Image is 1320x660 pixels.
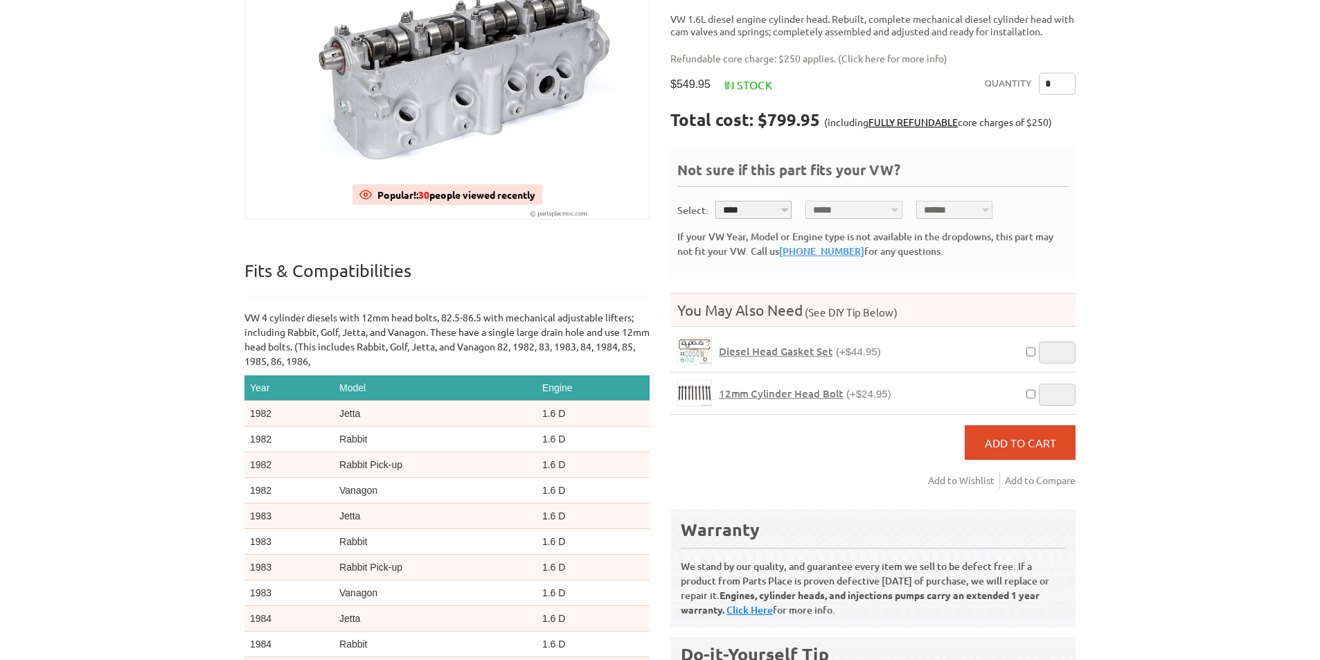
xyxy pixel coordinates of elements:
td: 1.6 D [537,452,650,478]
td: Jetta [334,401,537,427]
p: VW 1.6L diesel engine cylinder head. Rebuilt, complete mechanical diesel cylinder head with cam v... [670,12,1076,37]
td: 1982 [244,478,334,503]
a: Click Here [726,603,773,616]
td: 1982 [244,427,334,452]
th: Model [334,375,537,401]
span: In stock [724,78,772,91]
td: 1983 [244,529,334,555]
td: 1.6 D [537,632,650,657]
td: 1.6 D [537,401,650,427]
span: Diesel Head Gasket Set [719,344,832,358]
p: Refundable core charge: $250 applies. ( ) [670,51,1065,66]
span: (+$24.95) [846,388,891,400]
td: 1.6 D [537,529,650,555]
a: Diesel Head Gasket Set [677,337,712,364]
span: (See DIY Tip Below) [803,305,898,319]
td: 1983 [244,580,334,606]
p: Fits & Compatibilities [244,260,650,296]
a: [PHONE_NUMBER] [779,244,864,258]
span: (+$44.95) [836,346,881,357]
a: Add to Compare [1005,472,1076,489]
p: We stand by our quality, and guarantee every item we sell to be defect free. If a product from Pa... [681,548,1065,617]
div: Select: [677,203,708,217]
td: 1.6 D [537,427,650,452]
td: 1.6 D [537,478,650,503]
span: Add to Cart [985,436,1056,449]
img: Diesel Head Gasket Set [678,338,711,364]
h4: You May Also Need [670,301,1076,319]
a: Add to Wishlist [928,472,1000,489]
td: 1.6 D [537,555,650,580]
span: 12mm Cylinder Head Bolt [719,386,843,400]
a: 12mm Cylinder Head Bolt [677,380,712,407]
td: 1982 [244,401,334,427]
td: 1984 [244,606,334,632]
div: Not sure if this part fits your VW? [677,160,1069,187]
td: 1.6 D [537,503,650,529]
a: Diesel Head Gasket Set(+$44.95) [719,345,881,358]
td: 1983 [244,503,334,529]
span: $549.95 [670,78,711,91]
td: Rabbit [334,632,537,657]
div: Warranty [681,518,1065,541]
td: 1.6 D [537,606,650,632]
button: Add to Cart [965,425,1076,460]
th: Engine [537,375,650,401]
td: 1984 [244,632,334,657]
td: Jetta [334,606,537,632]
th: Year [244,375,334,401]
td: Rabbit Pick-up [334,452,537,478]
td: 1982 [244,452,334,478]
b: Engines, cylinder heads, and injections pumps carry an extended 1 year warranty. [681,589,1040,616]
img: 12mm Cylinder Head Bolt [678,380,711,406]
td: 1983 [244,555,334,580]
label: Quantity [985,73,1032,95]
div: If your VW Year, Model or Engine type is not available in the dropdowns, this part may not fit yo... [677,229,1069,258]
span: (including core charges of $250) [824,116,1052,128]
a: FULLY REFUNDABLE [868,116,958,128]
strong: Total cost: $799.95 [670,109,820,130]
td: Rabbit [334,427,537,452]
td: 1.6 D [537,580,650,606]
p: VW 4 cylinder diesels with 12mm head bolts, 82.5-86.5 with mechanical adjustable lifters; includi... [244,310,650,368]
td: Vanagon [334,478,537,503]
td: Vanagon [334,580,537,606]
td: Rabbit Pick-up [334,555,537,580]
td: Rabbit [334,529,537,555]
a: 12mm Cylinder Head Bolt(+$24.95) [719,387,891,400]
td: Jetta [334,503,537,529]
a: Click here for more info [841,52,944,64]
